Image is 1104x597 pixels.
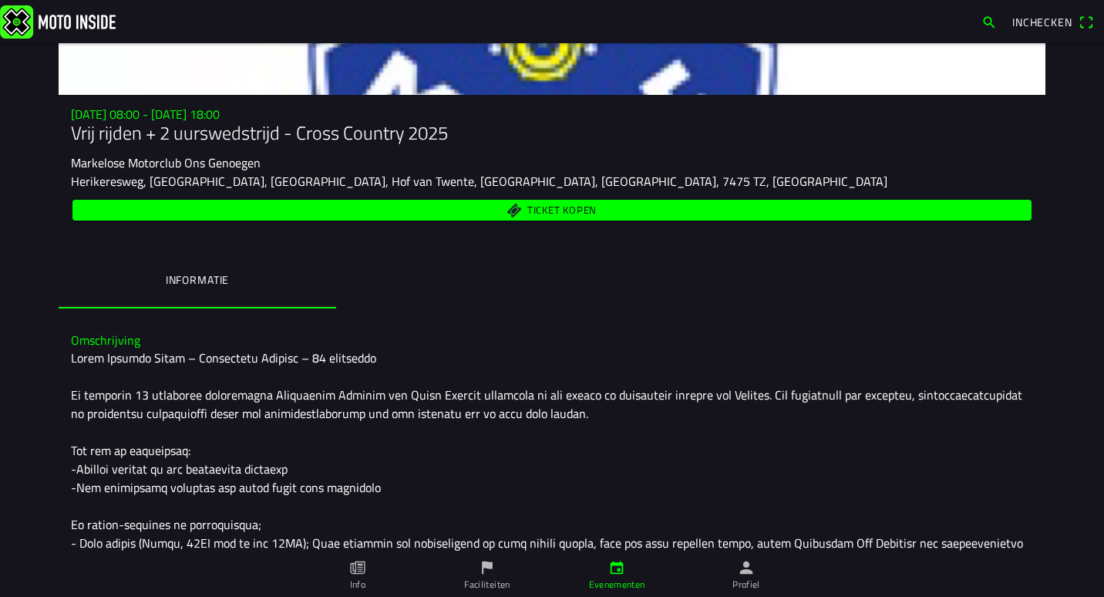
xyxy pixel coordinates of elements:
[608,559,625,576] ion-icon: calendar
[974,8,1005,35] a: search
[1005,8,1101,35] a: Incheckenqr scanner
[71,107,1033,122] h3: [DATE] 08:00 - [DATE] 18:00
[1012,14,1072,30] span: Inchecken
[166,272,229,288] ion-label: Informatie
[350,578,365,592] ion-label: Info
[71,333,1033,348] h3: Omschrijving
[527,205,597,215] span: Ticket kopen
[349,559,366,576] ion-icon: paper
[71,153,261,172] ion-text: Markelose Motorclub Ons Genoegen
[732,578,760,592] ion-label: Profiel
[71,172,887,191] ion-text: Herikeresweg, [GEOGRAPHIC_DATA], [GEOGRAPHIC_DATA], Hof van Twente, [GEOGRAPHIC_DATA], [GEOGRAPHI...
[589,578,645,592] ion-label: Evenementen
[738,559,755,576] ion-icon: person
[464,578,510,592] ion-label: Faciliteiten
[479,559,496,576] ion-icon: flag
[71,122,1033,144] h1: Vrij rijden + 2 uurswedstrijd - Cross Country 2025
